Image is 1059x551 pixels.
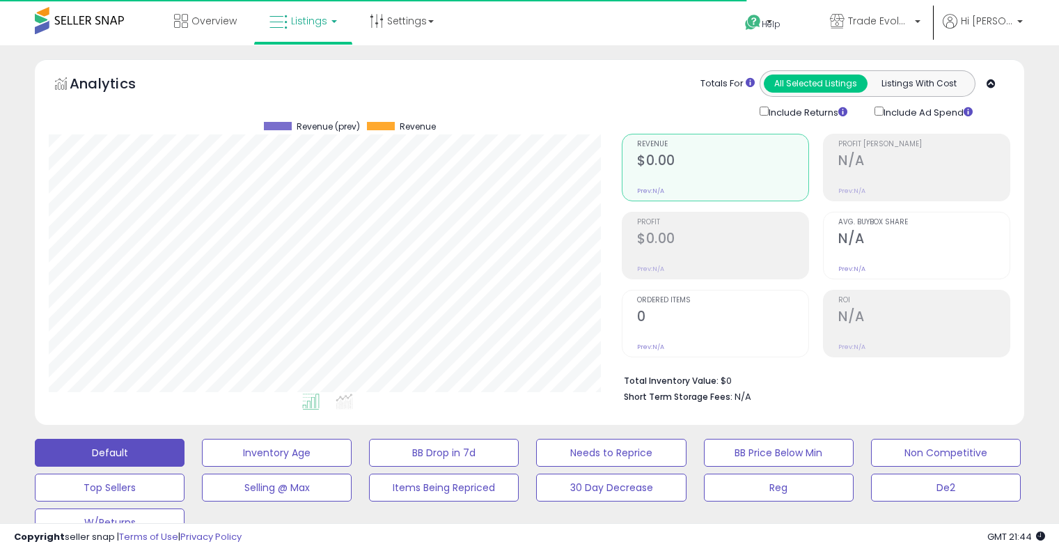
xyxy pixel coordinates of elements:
span: Revenue (prev) [297,122,360,132]
strong: Copyright [14,530,65,543]
a: Privacy Policy [180,530,242,543]
a: Terms of Use [119,530,178,543]
span: Avg. Buybox Share [838,219,1010,226]
h2: $0.00 [637,153,808,171]
span: Profit [PERSON_NAME] [838,141,1010,148]
h2: $0.00 [637,231,808,249]
div: Include Returns [749,104,864,120]
button: 30 Day Decrease [536,474,686,502]
button: Top Sellers [35,474,185,502]
span: Ordered Items [637,297,808,304]
span: ROI [838,297,1010,304]
small: Prev: N/A [838,187,865,195]
span: 2025-08-14 21:44 GMT [987,530,1045,543]
button: Non Competitive [871,439,1021,467]
small: Prev: N/A [838,265,865,273]
small: Prev: N/A [637,343,664,351]
div: Totals For [700,77,755,91]
h2: N/A [838,309,1010,327]
button: BB Drop in 7d [369,439,519,467]
h2: N/A [838,153,1010,171]
small: Prev: N/A [637,265,664,273]
span: Profit [637,219,808,226]
small: Prev: N/A [838,343,865,351]
div: Include Ad Spend [864,104,995,120]
button: Default [35,439,185,467]
button: Items Being Repriced [369,474,519,502]
h2: N/A [838,231,1010,249]
span: Hi [PERSON_NAME] [961,14,1013,28]
button: Inventory Age [202,439,352,467]
b: Total Inventory Value: [624,375,719,387]
a: Hi [PERSON_NAME] [943,14,1023,45]
b: Short Term Storage Fees: [624,391,732,403]
div: seller snap | | [14,531,242,544]
button: All Selected Listings [764,75,868,93]
a: Help [734,3,808,45]
button: De2 [871,474,1021,502]
small: Prev: N/A [637,187,664,195]
h5: Analytics [70,74,163,97]
button: Selling @ Max [202,474,352,502]
span: Listings [291,14,327,28]
button: W/Returns [35,509,185,536]
span: Revenue [637,141,808,148]
h2: 0 [637,309,808,327]
span: Overview [191,14,237,28]
span: Revenue [400,122,436,132]
button: Listings With Cost [867,75,971,93]
button: Needs to Reprice [536,439,686,467]
button: Reg [704,474,854,502]
button: BB Price Below Min [704,439,854,467]
span: N/A [735,390,751,403]
span: Trade Evolution US [848,14,911,28]
span: Help [762,18,780,30]
li: $0 [624,371,1000,388]
i: Get Help [744,14,762,31]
